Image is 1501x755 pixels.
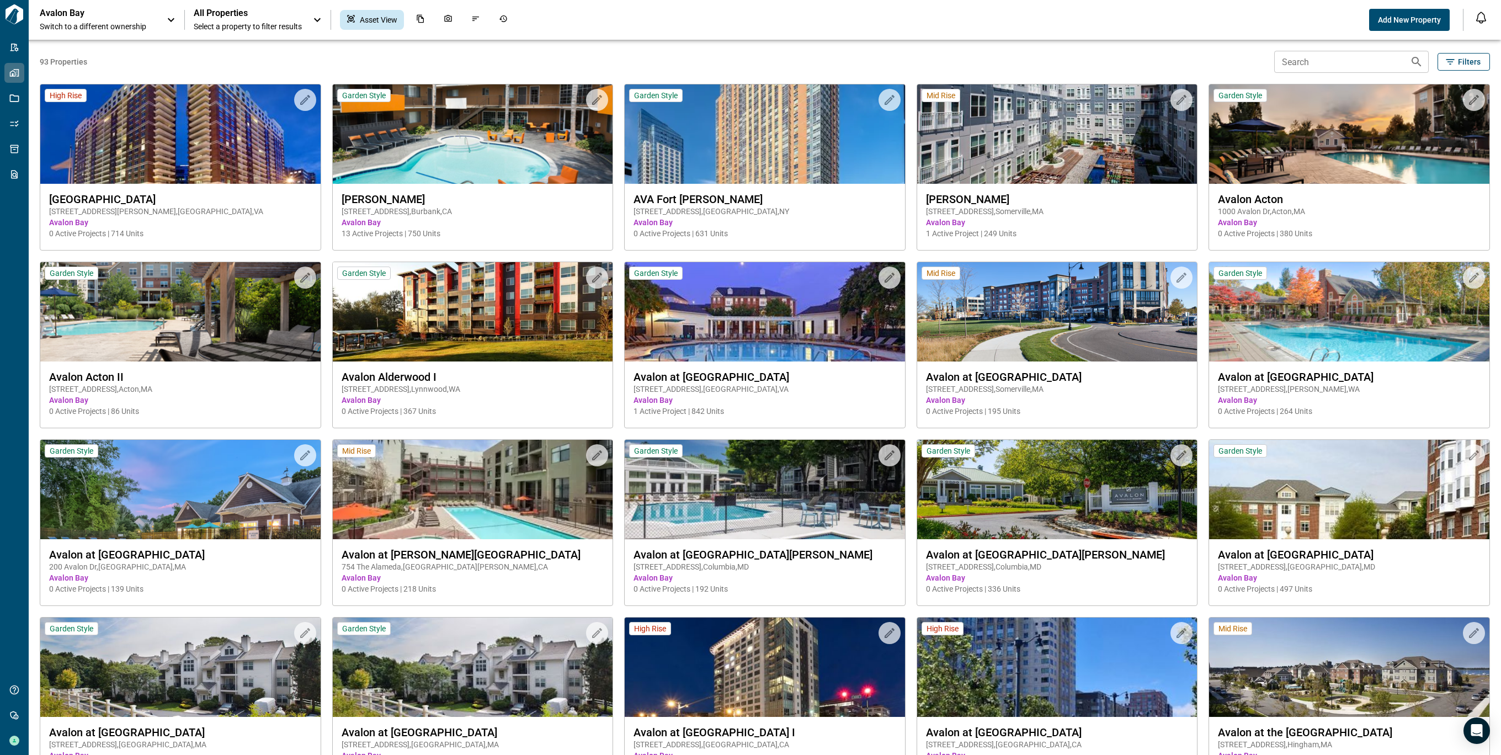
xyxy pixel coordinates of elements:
span: 1000 Avalon Dr , Acton , MA [1218,206,1481,217]
span: [STREET_ADDRESS] , Burbank , CA [342,206,604,217]
img: property-asset [40,262,321,361]
span: Avalon Bay [634,395,896,406]
span: Avalon Bay [49,395,312,406]
span: Avalon Acton [1218,193,1481,206]
span: High Rise [927,624,959,634]
span: 0 Active Projects | 497 Units [1218,583,1481,594]
span: 0 Active Projects | 192 Units [634,583,896,594]
span: 1 Active Project | 842 Units [634,406,896,417]
span: Avalon Bay [926,217,1189,228]
span: 0 Active Projects | 631 Units [634,228,896,239]
span: Avalon Bay [634,572,896,583]
span: Avalon Acton II [49,370,312,384]
span: Avalon Bay [49,217,312,228]
span: 0 Active Projects | 264 Units [1218,406,1481,417]
span: 1 Active Project | 249 Units [926,228,1189,239]
img: property-asset [40,618,321,717]
span: Avalon at the [GEOGRAPHIC_DATA] [1218,726,1481,739]
span: Avalon Bay [342,395,604,406]
img: property-asset [40,84,321,184]
span: Avalon at [GEOGRAPHIC_DATA] [1218,548,1481,561]
span: Avalon Bay [1218,217,1481,228]
img: property-asset [1209,618,1489,717]
div: Job History [492,10,514,30]
span: Garden Style [50,446,93,456]
span: Garden Style [1218,91,1262,100]
span: [STREET_ADDRESS] , Columbia , MD [634,561,896,572]
span: AVA Fort [PERSON_NAME] [634,193,896,206]
span: Avalon Bay [1218,572,1481,583]
div: Asset View [340,10,404,30]
img: property-asset [1209,262,1489,361]
span: [STREET_ADDRESS] , Hingham , MA [1218,739,1481,750]
span: Garden Style [634,91,678,100]
span: Avalon at [GEOGRAPHIC_DATA] [634,370,896,384]
span: Avalon at [GEOGRAPHIC_DATA] I [634,726,896,739]
span: Mid Rise [342,446,371,456]
img: property-asset [917,440,1197,539]
span: Add New Property [1378,14,1441,25]
span: [STREET_ADDRESS] , [GEOGRAPHIC_DATA] , CA [634,739,896,750]
span: Avalon at [GEOGRAPHIC_DATA] [926,726,1189,739]
span: Avalon at [GEOGRAPHIC_DATA][PERSON_NAME] [634,548,896,561]
span: 0 Active Projects | 139 Units [49,583,312,594]
button: Search properties [1406,51,1428,73]
span: [STREET_ADDRESS] , [GEOGRAPHIC_DATA] , VA [634,384,896,395]
span: 93 Properties [40,56,1270,67]
span: Avalon Bay [342,217,604,228]
span: [STREET_ADDRESS] , Acton , MA [49,384,312,395]
img: property-asset [625,440,905,539]
button: Filters [1438,53,1490,71]
span: Select a property to filter results [194,21,302,32]
img: property-asset [1209,440,1489,539]
span: [STREET_ADDRESS] , Columbia , MD [926,561,1189,572]
span: Garden Style [1218,446,1262,456]
img: property-asset [40,440,321,539]
img: property-asset [917,618,1197,717]
span: Garden Style [50,268,93,278]
span: Avalon Bay [634,217,896,228]
span: Garden Style [342,91,386,100]
span: [STREET_ADDRESS] , Somerville , MA [926,384,1189,395]
span: Garden Style [342,268,386,278]
img: property-asset [917,262,1197,361]
span: Avalon Bay [926,572,1189,583]
span: [STREET_ADDRESS] , [GEOGRAPHIC_DATA] , NY [634,206,896,217]
img: property-asset [625,262,905,361]
span: Asset View [360,14,397,25]
span: 0 Active Projects | 218 Units [342,583,604,594]
button: Add New Property [1369,9,1450,31]
span: 0 Active Projects | 367 Units [342,406,604,417]
span: Avalon at [PERSON_NAME][GEOGRAPHIC_DATA] [342,548,604,561]
img: property-asset [625,618,905,717]
span: [STREET_ADDRESS] , Somerville , MA [926,206,1189,217]
span: Avalon Bay [49,572,312,583]
span: Avalon at [GEOGRAPHIC_DATA][PERSON_NAME] [926,548,1189,561]
span: Avalon at [GEOGRAPHIC_DATA] [49,548,312,561]
span: Avalon Bay [342,572,604,583]
span: [STREET_ADDRESS] , [GEOGRAPHIC_DATA] , CA [926,739,1189,750]
span: Avalon at [GEOGRAPHIC_DATA] [342,726,604,739]
div: Open Intercom Messenger [1463,717,1490,744]
span: Avalon Alderwood I [342,370,604,384]
span: 0 Active Projects | 380 Units [1218,228,1481,239]
span: Avalon at [GEOGRAPHIC_DATA] [49,726,312,739]
span: 0 Active Projects | 336 Units [926,583,1189,594]
span: 0 Active Projects | 86 Units [49,406,312,417]
span: [PERSON_NAME] [926,193,1189,206]
span: High Rise [634,624,666,634]
span: Mid Rise [1218,624,1247,634]
span: Avalon at [GEOGRAPHIC_DATA] [1218,370,1481,384]
div: Issues & Info [465,10,487,30]
span: Avalon at [GEOGRAPHIC_DATA] [926,370,1189,384]
span: [GEOGRAPHIC_DATA] [49,193,312,206]
span: [STREET_ADDRESS] , [PERSON_NAME] , WA [1218,384,1481,395]
span: 0 Active Projects | 714 Units [49,228,312,239]
span: Garden Style [1218,268,1262,278]
img: property-asset [917,84,1197,184]
span: Garden Style [50,624,93,634]
span: Mid Rise [927,91,955,100]
span: [STREET_ADDRESS] , Lynnwood , WA [342,384,604,395]
span: [STREET_ADDRESS] , [GEOGRAPHIC_DATA] , MA [342,739,604,750]
span: [STREET_ADDRESS] , [GEOGRAPHIC_DATA] , MD [1218,561,1481,572]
